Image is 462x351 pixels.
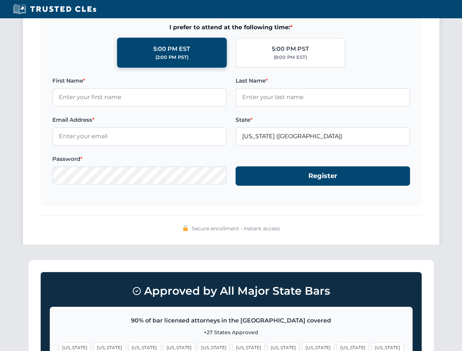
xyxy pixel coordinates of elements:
[183,225,188,231] img: 🔒
[153,44,190,54] div: 5:00 PM EST
[52,23,410,32] span: I prefer to attend at the following time:
[236,127,410,146] input: Florida (FL)
[192,224,280,233] span: Secure enrollment • Instant access
[52,127,227,146] input: Enter your email
[236,76,410,85] label: Last Name
[236,166,410,186] button: Register
[59,316,403,325] p: 90% of bar licensed attorneys in the [GEOGRAPHIC_DATA] covered
[236,116,410,124] label: State
[50,281,413,301] h3: Approved by All Major State Bars
[236,88,410,106] input: Enter your last name
[11,4,98,15] img: Trusted CLEs
[52,76,227,85] label: First Name
[155,54,188,61] div: (2:00 PM PST)
[52,116,227,124] label: Email Address
[272,44,309,54] div: 5:00 PM PST
[59,328,403,336] p: +27 States Approved
[274,54,307,61] div: (8:00 PM EST)
[52,88,227,106] input: Enter your first name
[52,155,227,163] label: Password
